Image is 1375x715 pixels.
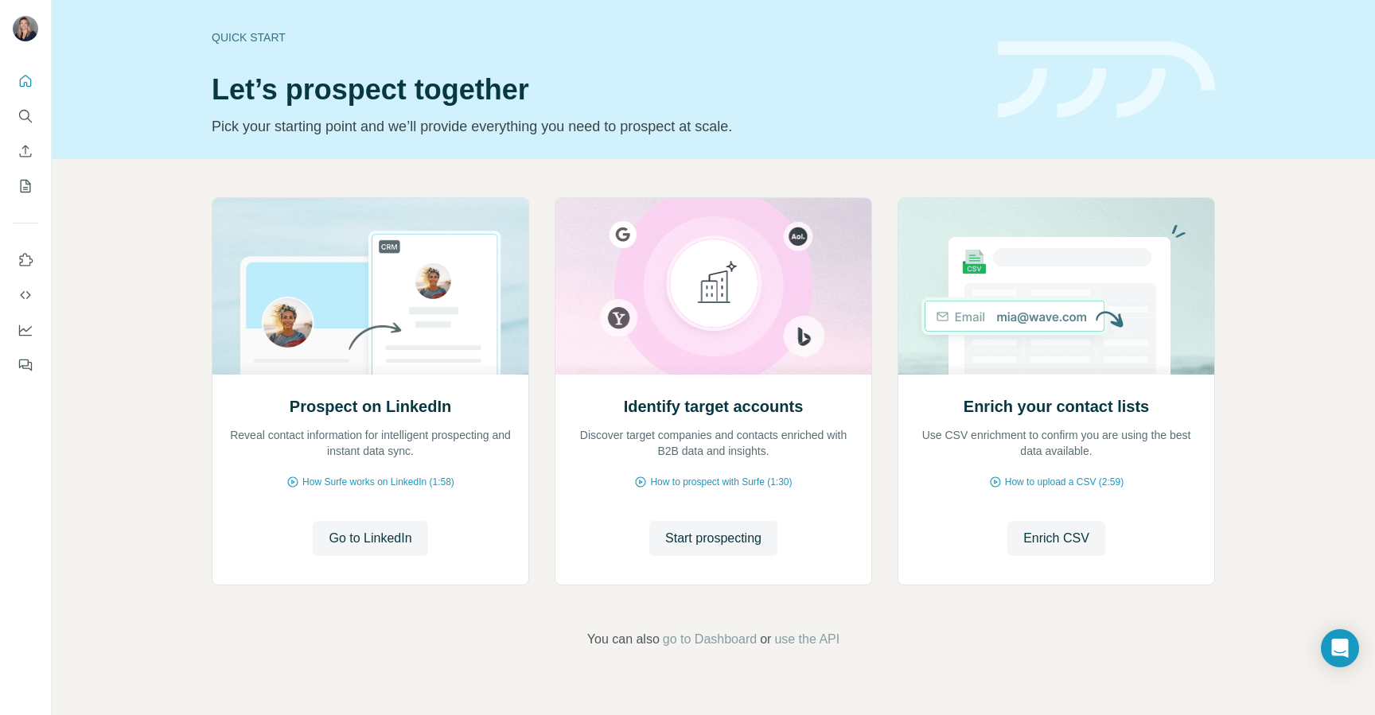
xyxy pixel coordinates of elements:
span: How Surfe works on LinkedIn (1:58) [302,475,454,489]
button: go to Dashboard [663,630,757,649]
div: Open Intercom Messenger [1321,629,1359,667]
button: Enrich CSV [1007,521,1105,556]
span: or [760,630,771,649]
span: How to upload a CSV (2:59) [1005,475,1124,489]
h2: Identify target accounts [624,395,804,418]
button: Use Surfe on LinkedIn [13,246,38,274]
h1: Let’s prospect together [212,74,979,106]
button: My lists [13,172,38,200]
img: Prospect on LinkedIn [212,198,529,375]
button: Dashboard [13,316,38,344]
p: Use CSV enrichment to confirm you are using the best data available. [914,427,1198,459]
img: banner [998,41,1215,119]
button: Go to LinkedIn [313,521,427,556]
p: Pick your starting point and we’ll provide everything you need to prospect at scale. [212,115,979,138]
h2: Prospect on LinkedIn [290,395,451,418]
button: Use Surfe API [13,281,38,309]
button: Quick start [13,67,38,95]
span: Enrich CSV [1023,529,1089,548]
p: Discover target companies and contacts enriched with B2B data and insights. [571,427,855,459]
div: Quick start [212,29,979,45]
button: Search [13,102,38,130]
button: use the API [774,630,839,649]
p: Reveal contact information for intelligent prospecting and instant data sync. [228,427,512,459]
button: Enrich CSV [13,137,38,165]
button: Feedback [13,351,38,379]
span: Go to LinkedIn [329,529,411,548]
span: How to prospect with Surfe (1:30) [650,475,792,489]
h2: Enrich your contact lists [964,395,1149,418]
span: Start prospecting [665,529,762,548]
img: Avatar [13,16,38,41]
img: Enrich your contact lists [898,198,1215,375]
span: You can also [587,630,660,649]
img: Identify target accounts [555,198,872,375]
button: Start prospecting [649,521,777,556]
